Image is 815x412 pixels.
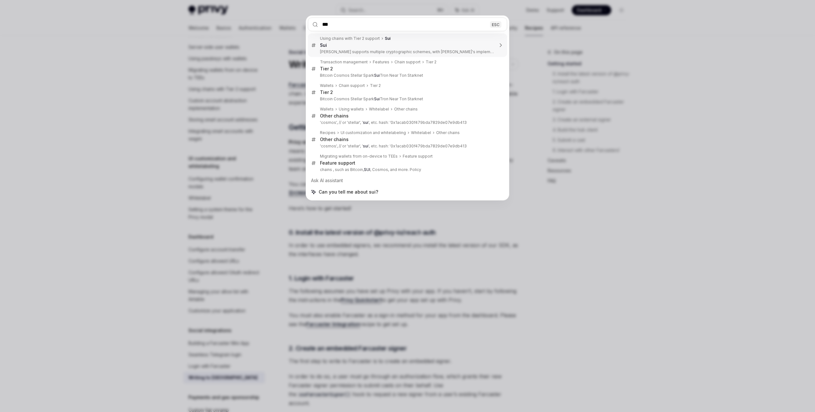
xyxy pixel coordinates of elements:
[320,49,494,54] p: [PERSON_NAME] supports multiple cryptographic schemes, with [PERSON_NAME]'s implementation utiliz...
[364,167,370,172] b: SUI
[426,60,436,65] div: Tier 2
[320,107,334,112] div: Wallets
[319,189,378,195] span: Can you tell me about sui?
[320,144,494,149] p: 'cosmos', // or 'stellar', ' ', etc. hash: '0x1acab030f479bda7829de07e9db413
[363,120,368,125] b: sui
[370,83,381,88] div: Tier 2
[385,36,391,41] b: Sui
[320,66,333,72] div: Tier 2
[374,96,380,101] b: Sui
[339,107,364,112] div: Using wallets
[320,89,333,95] div: Tier 2
[403,154,433,159] div: Feature support
[320,154,398,159] div: Migrating wallets from on-device to TEEs
[320,60,368,65] div: Transaction management
[436,130,460,135] div: Other chains
[411,130,431,135] div: Whitelabel
[320,42,327,48] b: Sui
[320,120,494,125] p: 'cosmos', // or 'stellar', ' ', etc. hash: '0x1acab030f479bda7829de07e9db413
[320,137,349,142] div: Other chains
[320,160,355,166] div: Feature support
[374,73,380,78] b: Sui
[320,73,494,78] p: Bitcoin Cosmos Stellar Spark Tron Near Ton Starknet
[373,60,389,65] div: Features
[369,107,389,112] div: Whitelabel
[320,36,380,41] div: Using chains with Tier 2 support
[320,96,494,102] p: Bitcoin Cosmos Stellar Spark Tron Near Ton Starknet
[363,144,368,148] b: sui
[490,21,501,28] div: ESC
[341,130,406,135] div: UI customization and whitelabeling
[320,130,336,135] div: Recipes
[308,175,507,186] div: Ask AI assistant
[320,113,349,119] div: Other chains
[394,60,421,65] div: Chain support
[320,167,494,172] p: chains , such as Bitcoin, , Cosmos, and more. Policy
[339,83,365,88] div: Chain support
[320,83,334,88] div: Wallets
[394,107,418,112] div: Other chains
